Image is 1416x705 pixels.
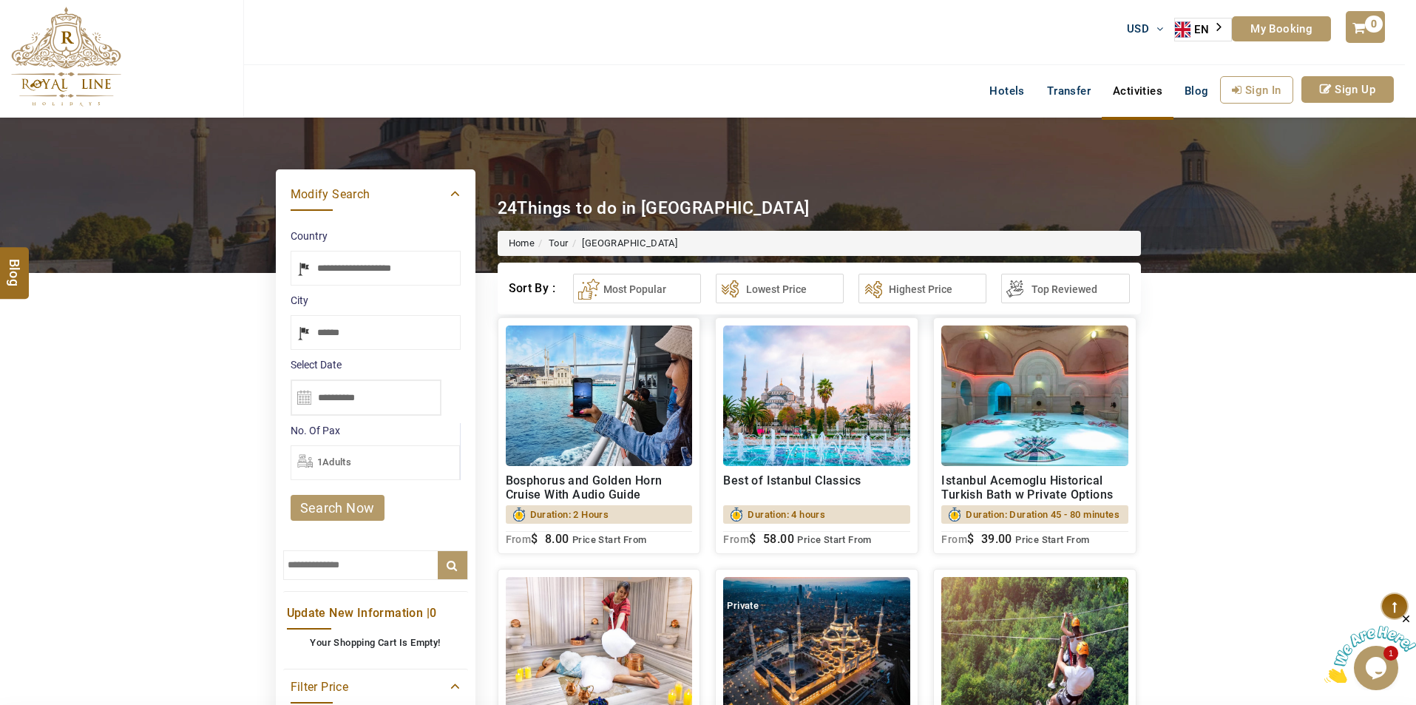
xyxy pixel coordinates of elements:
aside: Language selected: English [1174,18,1232,41]
img: 98.jpg [941,325,1128,466]
span: 0 [1365,16,1383,33]
span: Duration: Duration 45 - 80 minutes [966,505,1119,524]
a: Modify Search [291,184,461,203]
span: 8.00 [545,532,569,546]
a: Hotels [978,76,1035,106]
span: Duration: 4 hours [748,505,825,524]
a: Istanbul Acemoglu Historical Turkish Bath w Private OptionsDuration: Duration 45 - 80 minutesFrom... [933,317,1136,554]
div: Sort By : [509,274,558,303]
a: Transfer [1036,76,1102,106]
sub: From [941,533,967,545]
button: Highest Price [858,274,986,303]
label: No. Of Pax [291,423,460,438]
a: My Booking [1232,16,1331,41]
label: Country [291,229,461,243]
a: EN [1175,18,1231,41]
button: Lowest Price [716,274,844,303]
a: search now [291,495,385,521]
span: 24 [498,198,518,218]
label: City [291,293,461,308]
img: blue%20mosque.jpg [723,325,910,466]
span: Things to do in [GEOGRAPHIC_DATA] [517,198,809,218]
button: Most Popular [573,274,701,303]
img: 1.jpg [506,325,693,466]
span: Price Start From [1015,534,1089,545]
a: 0 [1346,11,1384,43]
b: Your Shopping Cart Is Empty! [310,637,440,648]
span: Duration: 2 Hours [530,505,609,524]
button: Top Reviewed [1001,274,1129,303]
span: Private [727,600,759,611]
sub: From [723,533,749,545]
a: Sign In [1220,76,1293,104]
h2: Best of Istanbul Classics [723,473,910,502]
div: Language [1174,18,1232,41]
a: Sign Up [1301,76,1394,103]
span: USD [1127,22,1149,36]
span: Price Start From [572,534,646,545]
a: Activities [1102,76,1173,106]
a: Filter Price [291,677,461,695]
a: Blog [1173,76,1220,106]
img: The Royal Line Holidays [11,7,121,107]
span: $ [531,532,538,546]
span: Price Start From [797,534,871,545]
iframe: chat widget [1324,613,1416,683]
a: Tour [549,237,569,249]
span: Blog [1185,84,1209,98]
h2: Bosphorus and Golden Horn Cruise With Audio Guide [506,473,693,502]
span: $ [967,532,974,546]
span: 58.00 [763,532,794,546]
span: Blog [5,258,24,271]
span: 1Adults [317,456,352,468]
span: 39.00 [981,532,1012,546]
a: Best of Istanbul ClassicsDuration: 4 hoursFrom$ 58.00 Price Start From [715,317,918,554]
li: [GEOGRAPHIC_DATA] [569,237,678,251]
sub: From [506,533,532,545]
a: Home [509,237,535,249]
a: Bosphorus and Golden Horn Cruise With Audio GuideDuration: 2 HoursFrom$ 8.00 Price Start From [498,317,701,554]
label: Select Date [291,357,461,372]
h2: Istanbul Acemoglu Historical Turkish Bath w Private Options [941,473,1128,502]
span: $ [749,532,756,546]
